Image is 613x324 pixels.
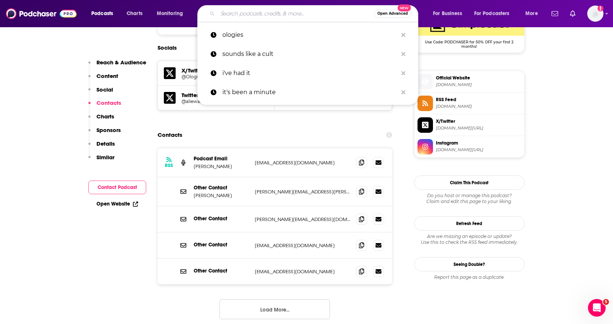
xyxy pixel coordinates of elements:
[587,6,603,22] span: Logged in as lilifeinberg
[182,92,242,99] h5: Twitter
[520,8,547,19] button: open menu
[194,192,249,199] p: [PERSON_NAME]
[255,160,350,166] p: [EMAIL_ADDRESS][DOMAIN_NAME]
[96,140,115,147] p: Details
[204,5,425,22] div: Search podcasts, credits, & more...
[414,193,525,199] span: Do you host or manage this podcast?
[414,175,525,190] button: Claim This Podcast
[374,9,411,18] button: Open AdvancedNew
[88,113,114,127] button: Charts
[436,147,521,153] span: instagram.com/ologies
[158,128,182,142] h2: Contacts
[414,234,525,245] div: Are we missing an episode or update? Use this to check the RSS feed immediately.
[194,242,249,248] p: Other Contact
[194,156,249,162] p: Podcast Email
[88,86,113,100] button: Social
[414,274,525,280] div: Report this page as a duplicate.
[588,299,606,317] iframe: Intercom live chat
[194,185,249,191] p: Other Contact
[197,83,418,102] a: it's been a minute
[96,86,113,93] p: Social
[88,99,121,113] button: Contacts
[88,154,115,167] button: Similar
[218,8,374,19] input: Search podcasts, credits, & more...
[418,96,521,111] a: RSS Feed[DOMAIN_NAME]
[197,25,418,44] a: ologies
[88,181,146,194] button: Contact Podcast
[86,8,123,19] button: open menu
[6,7,77,21] img: Podchaser - Follow, Share and Rate Podcasts
[418,139,521,154] a: Instagram[DOMAIN_NAME][URL]
[96,201,138,207] a: Open Website
[197,44,418,64] a: sounds like a cult
[436,96,521,103] span: RSS Feed
[219,299,330,319] button: Load More...
[255,189,350,195] p: [PERSON_NAME][EMAIL_ADDRESS][PERSON_NAME][DOMAIN_NAME]
[222,25,398,44] p: ologies
[122,8,147,19] a: Charts
[194,268,249,274] p: Other Contact
[436,118,521,125] span: X/Twitter
[414,257,525,271] a: Seeing Double?
[88,59,146,72] button: Reach & Audience
[436,104,521,109] span: feeds.simplecast.com
[157,8,183,19] span: Monitoring
[96,72,118,79] p: Content
[255,268,350,275] p: [EMAIL_ADDRESS][DOMAIN_NAME]
[165,163,173,168] h3: RSS
[415,14,524,48] a: SimpleCast Deal: Use Code: PODCHASER for 50% OFF your first 2 months!
[194,163,249,170] p: [PERSON_NAME]
[182,99,205,104] a: @alieward
[418,74,521,89] a: Official Website[DOMAIN_NAME]
[88,140,115,154] button: Details
[197,64,418,83] a: i've had it
[433,8,462,19] span: For Business
[414,193,525,204] div: Claim and edit this page to your liking.
[96,99,121,106] p: Contacts
[549,7,561,20] a: Show notifications dropdown
[88,127,121,140] button: Sponsors
[398,4,411,11] span: New
[587,6,603,22] img: User Profile
[96,113,114,120] p: Charts
[428,8,471,19] button: open menu
[96,127,121,133] p: Sponsors
[158,41,177,55] h2: Socials
[377,12,408,15] span: Open Advanced
[436,82,521,88] span: siriusxm.com
[603,299,609,305] span: 5
[96,154,115,161] p: Similar
[222,64,398,83] p: i've had it
[96,59,146,66] p: Reach & Audience
[474,8,510,19] span: For Podcasters
[152,8,193,19] button: open menu
[91,8,113,19] span: Podcasts
[222,44,398,64] p: sounds like a cult
[222,83,398,102] p: it's been a minute
[194,216,249,222] p: Other Contact
[469,8,520,19] button: open menu
[567,7,578,20] a: Show notifications dropdown
[587,6,603,22] button: Show profile menu
[525,8,538,19] span: More
[182,67,242,74] h5: X/Twitter
[255,242,350,249] p: [EMAIL_ADDRESS][DOMAIN_NAME]
[436,75,521,81] span: Official Website
[414,216,525,231] button: Refresh Feed
[88,72,118,86] button: Content
[415,36,524,49] span: Use Code: PODCHASER for 50% OFF your first 2 months!
[127,8,142,19] span: Charts
[182,74,242,79] a: @Ologies
[436,125,521,131] span: twitter.com/Ologies
[598,6,603,11] svg: Add a profile image
[255,216,350,222] p: [PERSON_NAME][EMAIL_ADDRESS][DOMAIN_NAME]
[418,117,521,133] a: X/Twitter[DOMAIN_NAME][URL]
[436,140,521,146] span: Instagram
